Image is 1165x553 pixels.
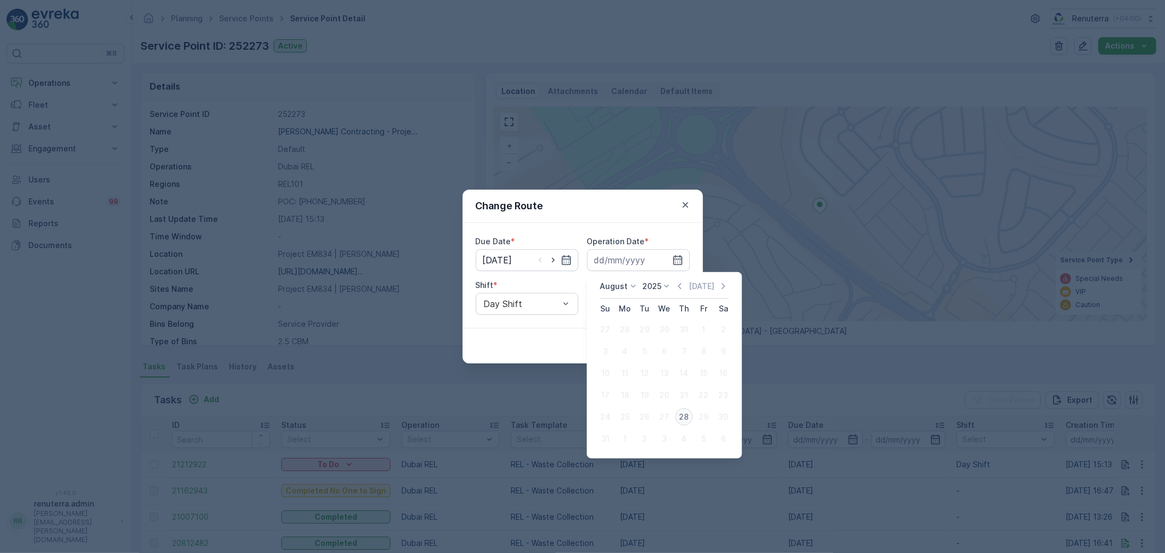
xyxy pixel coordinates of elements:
th: Wednesday [654,299,674,319]
th: Thursday [674,299,694,319]
div: 2 [636,430,653,448]
div: 4 [616,343,634,360]
label: Operation Date [587,237,645,246]
label: Due Date [476,237,511,246]
div: 3 [596,343,614,360]
div: 28 [616,321,634,338]
div: 10 [596,364,614,382]
div: 9 [714,343,732,360]
div: 2 [714,321,732,338]
div: 17 [596,386,614,404]
th: Monday [615,299,635,319]
div: 1 [695,321,712,338]
div: 6 [655,343,673,360]
th: Friday [694,299,713,319]
div: 12 [636,364,653,382]
p: August [600,281,628,292]
div: 11 [616,364,634,382]
div: 8 [695,343,712,360]
div: 30 [655,321,673,338]
div: 7 [675,343,693,360]
input: dd/mm/yyyy [587,249,690,271]
label: Shift [476,280,494,290]
div: 18 [616,386,634,404]
div: 5 [695,430,712,448]
div: 21 [675,386,693,404]
div: 28 [675,408,693,426]
div: 6 [714,430,732,448]
div: 31 [675,321,693,338]
div: 14 [675,364,693,382]
div: 4 [675,430,693,448]
div: 1 [616,430,634,448]
div: 22 [695,386,712,404]
p: 2025 [642,281,661,292]
th: Sunday [595,299,615,319]
div: 13 [655,364,673,382]
th: Saturday [713,299,733,319]
th: Tuesday [635,299,654,319]
div: 29 [695,408,712,426]
div: 23 [714,386,732,404]
div: 30 [714,408,732,426]
div: 16 [714,364,732,382]
p: [DATE] [689,281,714,292]
div: 29 [636,321,653,338]
div: 27 [655,408,673,426]
p: Change Route [476,198,543,214]
div: 26 [636,408,653,426]
input: dd/mm/yyyy [476,249,578,271]
div: 24 [596,408,614,426]
div: 3 [655,430,673,448]
div: 20 [655,386,673,404]
div: 31 [596,430,614,448]
div: 27 [596,321,614,338]
div: 15 [695,364,712,382]
div: 25 [616,408,634,426]
div: 19 [636,386,653,404]
div: 5 [636,343,653,360]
